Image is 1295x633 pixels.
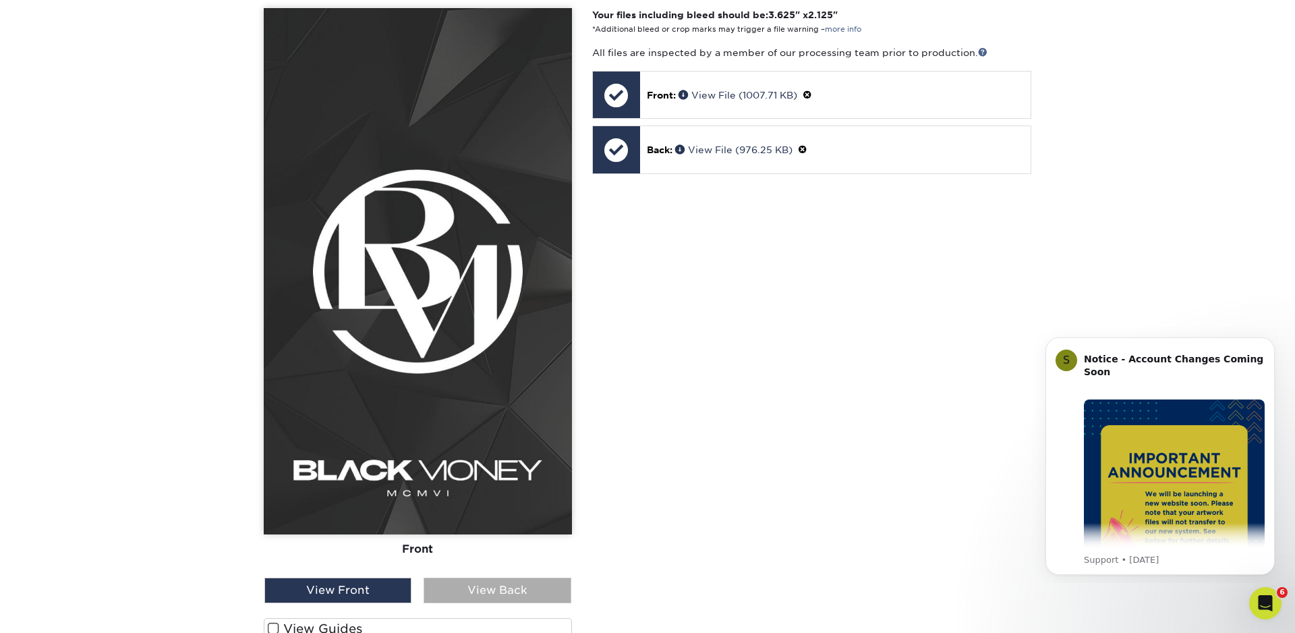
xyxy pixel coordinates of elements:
span: Front: [647,90,676,101]
div: View Front [264,578,411,603]
span: Back: [647,144,672,155]
span: 3.625 [768,9,795,20]
div: View Back [424,578,571,603]
small: *Additional bleed or crop marks may trigger a file warning – [592,25,861,34]
span: 6 [1277,587,1288,598]
p: All files are inspected by a member of our processing team prior to production. [592,46,1031,59]
iframe: Intercom live chat [1249,587,1282,620]
iframe: Intercom notifications message [1025,325,1295,583]
a: View File (976.25 KB) [675,144,793,155]
a: more info [825,25,861,34]
strong: Your files including bleed should be: " x " [592,9,838,20]
div: Front [264,534,572,564]
a: View File (1007.71 KB) [679,90,797,101]
span: 2.125 [808,9,833,20]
